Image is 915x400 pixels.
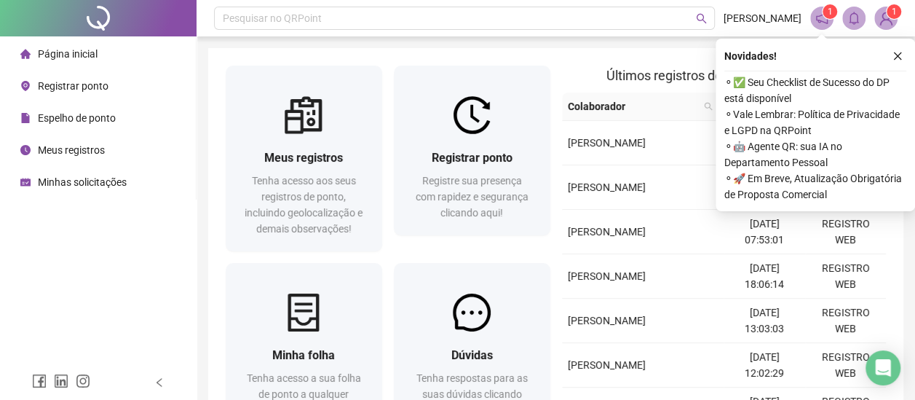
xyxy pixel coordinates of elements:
span: file [20,113,31,123]
a: Registrar pontoRegistre sua presença com rapidez e segurança clicando aqui! [394,66,550,235]
span: left [154,377,165,388]
span: Últimos registros de ponto sincronizados [606,68,841,83]
span: [PERSON_NAME] [568,137,646,149]
span: search [704,102,713,111]
span: clock-circle [20,145,31,155]
span: facebook [32,374,47,388]
span: search [701,95,716,117]
td: [DATE] 13:03:03 [724,299,804,343]
span: Dúvidas [451,348,493,362]
span: ⚬ 🚀 Em Breve, Atualização Obrigatória de Proposta Comercial [724,170,906,203]
span: Colaborador [568,98,698,114]
span: [PERSON_NAME] [568,181,646,193]
img: 83984 [875,7,897,29]
span: notification [815,12,828,25]
td: REGISTRO WEB [805,299,886,343]
td: [DATE] 18:06:14 [724,254,804,299]
span: Página inicial [38,48,98,60]
span: [PERSON_NAME] [568,270,646,282]
span: search [696,13,707,24]
td: [DATE] 12:02:29 [724,343,804,388]
span: Minha folha [272,348,335,362]
span: ⚬ Vale Lembrar: Política de Privacidade e LGPD na QRPoint [724,106,906,138]
td: [DATE] 07:53:01 [724,210,804,254]
span: close [892,51,903,61]
sup: Atualize o seu contato no menu Meus Dados [887,4,901,19]
span: Minhas solicitações [38,176,127,188]
a: Meus registrosTenha acesso aos seus registros de ponto, incluindo geolocalização e demais observa... [226,66,382,251]
span: Registre sua presença com rapidez e segurança clicando aqui! [416,175,528,219]
span: home [20,49,31,59]
span: Registrar ponto [432,151,512,165]
span: Meus registros [38,144,105,156]
span: Meus registros [264,151,343,165]
span: Espelho de ponto [38,112,116,124]
span: instagram [76,374,90,388]
td: REGISTRO WEB [805,343,886,388]
span: 1 [828,7,833,17]
div: Open Intercom Messenger [866,350,900,385]
span: 1 [892,7,897,17]
span: [PERSON_NAME] [568,315,646,326]
span: ⚬ ✅ Seu Checklist de Sucesso do DP está disponível [724,74,906,106]
span: linkedin [54,374,68,388]
span: [PERSON_NAME] [568,359,646,371]
span: schedule [20,177,31,187]
sup: 1 [823,4,837,19]
span: environment [20,81,31,91]
span: bell [847,12,860,25]
span: ⚬ 🤖 Agente QR: sua IA no Departamento Pessoal [724,138,906,170]
span: Tenha acesso aos seus registros de ponto, incluindo geolocalização e demais observações! [245,175,363,235]
td: REGISTRO WEB [805,210,886,254]
span: [PERSON_NAME] [724,10,801,26]
span: Registrar ponto [38,80,108,92]
span: Novidades ! [724,48,777,64]
td: REGISTRO WEB [805,254,886,299]
span: [PERSON_NAME] [568,226,646,238]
